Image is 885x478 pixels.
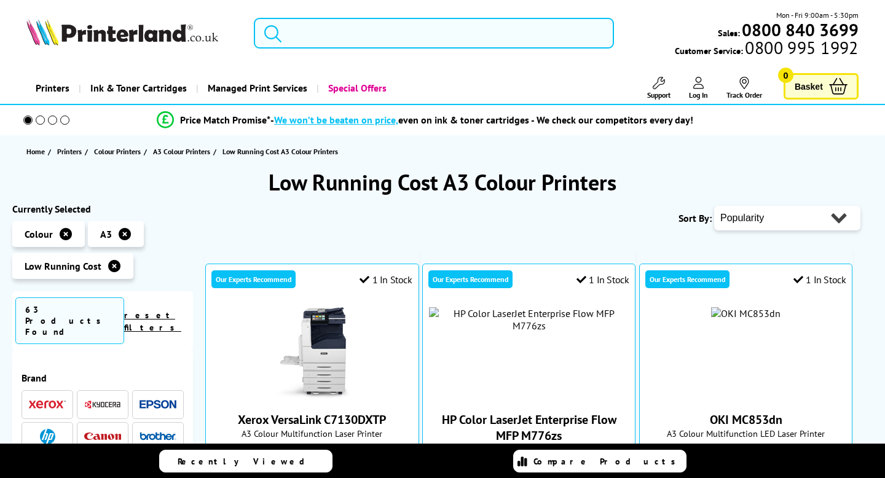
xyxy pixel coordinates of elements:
[317,72,396,104] a: Special Offers
[124,310,181,333] a: reset filters
[646,428,846,439] span: A3 Colour Multifunction LED Laser Printer
[647,90,671,100] span: Support
[153,145,213,158] a: A3 Colour Printers
[12,203,193,215] div: Currently Selected
[6,109,844,131] li: modal_Promise
[270,114,693,126] div: - even on ink & toner cartridges - We check our competitors every day!
[180,114,270,126] span: Price Match Promise*
[266,307,358,399] img: Xerox VersaLink C7130DXTP
[140,397,176,412] a: Epson
[84,433,121,441] img: Canon
[274,114,398,126] span: We won’t be beaten on price,
[25,260,101,272] span: Low Running Cost
[94,145,141,158] span: Colour Printers
[647,77,671,100] a: Support
[533,456,682,467] span: Compare Products
[675,42,858,57] span: Customer Service:
[26,18,218,45] img: Printerland Logo
[442,412,616,444] a: HP Color LaserJet Enterprise Flow MFP M776zs
[513,450,686,472] a: Compare Products
[645,270,730,288] div: Our Experts Recommend
[140,429,176,444] a: Brother
[57,145,85,158] a: Printers
[212,428,412,439] span: A3 Colour Multifunction Laser Printer
[689,77,708,100] a: Log In
[726,77,762,100] a: Track Order
[100,228,112,240] span: A3
[22,372,184,384] span: Brand
[25,228,53,240] span: Colour
[710,412,782,428] a: OKI MC853dn
[795,78,823,95] span: Basket
[159,450,332,472] a: Recently Viewed
[678,212,712,224] span: Sort By:
[12,168,873,197] h1: Low Running Cost A3 Colour Printers
[428,270,513,288] div: Our Experts Recommend
[84,400,121,409] img: Kyocera
[689,90,708,100] span: Log In
[84,397,121,412] a: Kyocera
[196,72,317,104] a: Managed Print Services
[429,307,629,332] img: HP Color LaserJet Enterprise Flow MFP M776zs
[29,429,66,444] a: HP
[26,145,48,158] a: Home
[784,73,859,100] a: Basket 0
[776,9,859,21] span: Mon - Fri 9:00am - 5:30pm
[718,27,740,39] span: Sales:
[742,18,859,41] b: 0800 840 3699
[79,72,196,104] a: Ink & Toner Cartridges
[153,145,210,158] span: A3 Colour Printers
[211,270,296,288] div: Our Experts Recommend
[57,145,82,158] span: Printers
[778,68,793,83] span: 0
[238,412,386,428] a: Xerox VersaLink C7130DXTP
[743,42,858,53] span: 0800 995 1992
[740,24,859,36] a: 0800 840 3699
[429,319,629,332] a: HP Color LaserJet Enterprise Flow MFP M776zs
[140,400,176,409] img: Epson
[29,400,66,409] img: Xerox
[576,273,629,286] div: 1 In Stock
[222,147,338,156] span: Low Running Cost A3 Colour Printers
[178,456,317,467] span: Recently Viewed
[40,429,55,444] img: HP
[26,18,238,48] a: Printerland Logo
[266,390,358,402] a: Xerox VersaLink C7130DXTP
[15,297,124,344] span: 63 Products Found
[26,72,79,104] a: Printers
[360,273,412,286] div: 1 In Stock
[140,432,176,441] img: Brother
[90,72,187,104] span: Ink & Toner Cartridges
[84,429,121,444] a: Canon
[29,397,66,412] a: Xerox
[94,145,144,158] a: Colour Printers
[793,273,846,286] div: 1 In Stock
[711,307,781,319] img: OKI MC853dn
